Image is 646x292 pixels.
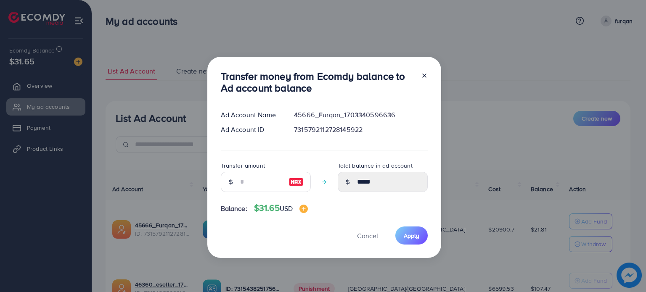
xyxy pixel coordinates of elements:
[287,110,434,120] div: 45666_Furqan_1703340596636
[254,203,308,213] h4: $31.65
[280,204,293,213] span: USD
[299,205,308,213] img: image
[221,204,247,213] span: Balance:
[214,110,288,120] div: Ad Account Name
[347,226,389,245] button: Cancel
[357,231,378,240] span: Cancel
[395,226,428,245] button: Apply
[338,161,413,170] label: Total balance in ad account
[221,70,414,95] h3: Transfer money from Ecomdy balance to Ad account balance
[214,125,288,134] div: Ad Account ID
[289,177,304,187] img: image
[221,161,265,170] label: Transfer amount
[287,125,434,134] div: 7315792112728145922
[404,231,419,240] span: Apply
